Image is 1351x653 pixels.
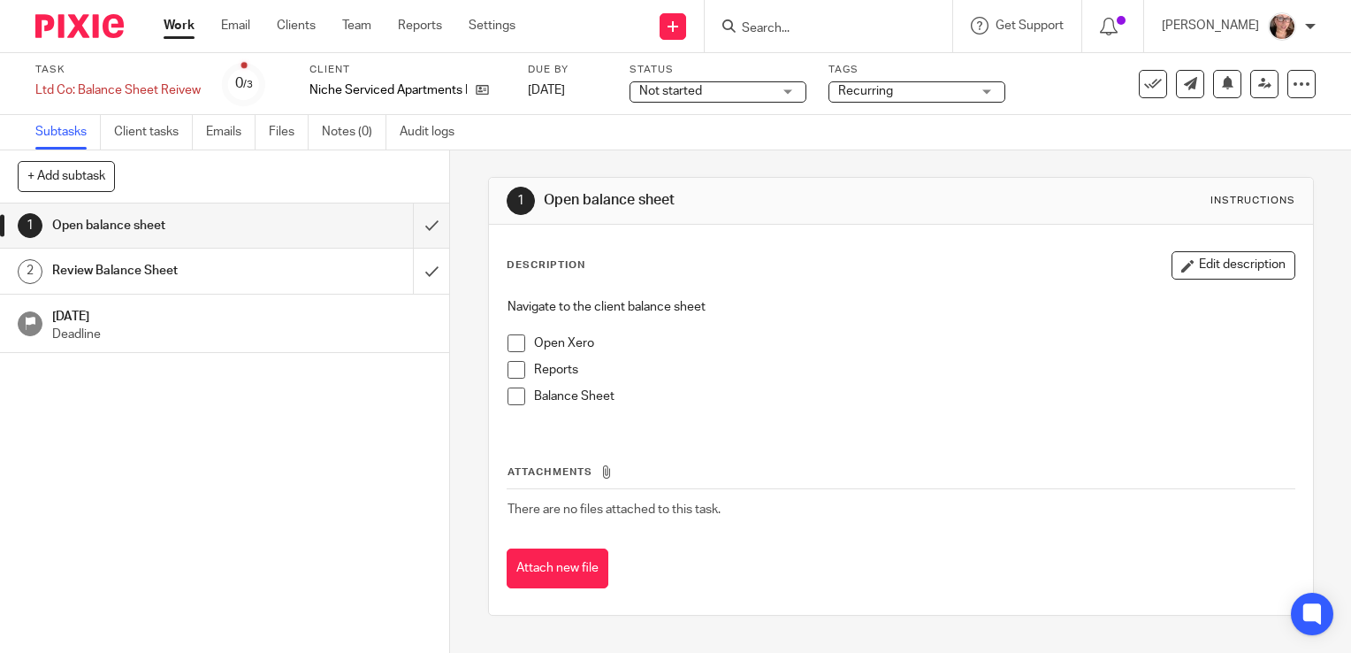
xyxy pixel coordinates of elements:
[508,503,721,516] span: There are no files attached to this task.
[507,549,608,588] button: Attach new file
[469,17,515,35] a: Settings
[1172,251,1295,280] button: Edit description
[828,63,1005,77] label: Tags
[400,115,468,150] a: Audit logs
[18,213,42,238] div: 1
[1210,194,1295,208] div: Instructions
[534,388,1294,405] p: Balance Sheet
[52,303,432,326] h1: [DATE]
[35,81,201,99] div: Ltd Co: Balance Sheet Reivew
[277,17,316,35] a: Clients
[534,361,1294,379] p: Reports
[18,161,115,191] button: + Add subtask
[52,257,281,284] h1: Review Balance Sheet
[269,115,309,150] a: Files
[1162,17,1259,35] p: [PERSON_NAME]
[309,81,467,99] p: Niche Serviced Apartments Ltd
[508,467,592,477] span: Attachments
[508,298,1294,316] p: Navigate to the client balance sheet
[342,17,371,35] a: Team
[630,63,806,77] label: Status
[1268,12,1296,41] img: Louise.jpg
[740,21,899,37] input: Search
[35,115,101,150] a: Subtasks
[164,17,195,35] a: Work
[18,259,42,284] div: 2
[534,334,1294,352] p: Open Xero
[235,73,253,94] div: 0
[52,326,432,343] p: Deadline
[206,115,256,150] a: Emails
[398,17,442,35] a: Reports
[309,63,506,77] label: Client
[35,63,201,77] label: Task
[322,115,386,150] a: Notes (0)
[52,212,281,239] h1: Open balance sheet
[838,85,893,97] span: Recurring
[221,17,250,35] a: Email
[35,14,124,38] img: Pixie
[544,191,938,210] h1: Open balance sheet
[528,84,565,96] span: [DATE]
[243,80,253,89] small: /3
[507,258,585,273] p: Description
[114,115,193,150] a: Client tasks
[639,85,702,97] span: Not started
[996,19,1064,32] span: Get Support
[507,187,535,215] div: 1
[528,63,607,77] label: Due by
